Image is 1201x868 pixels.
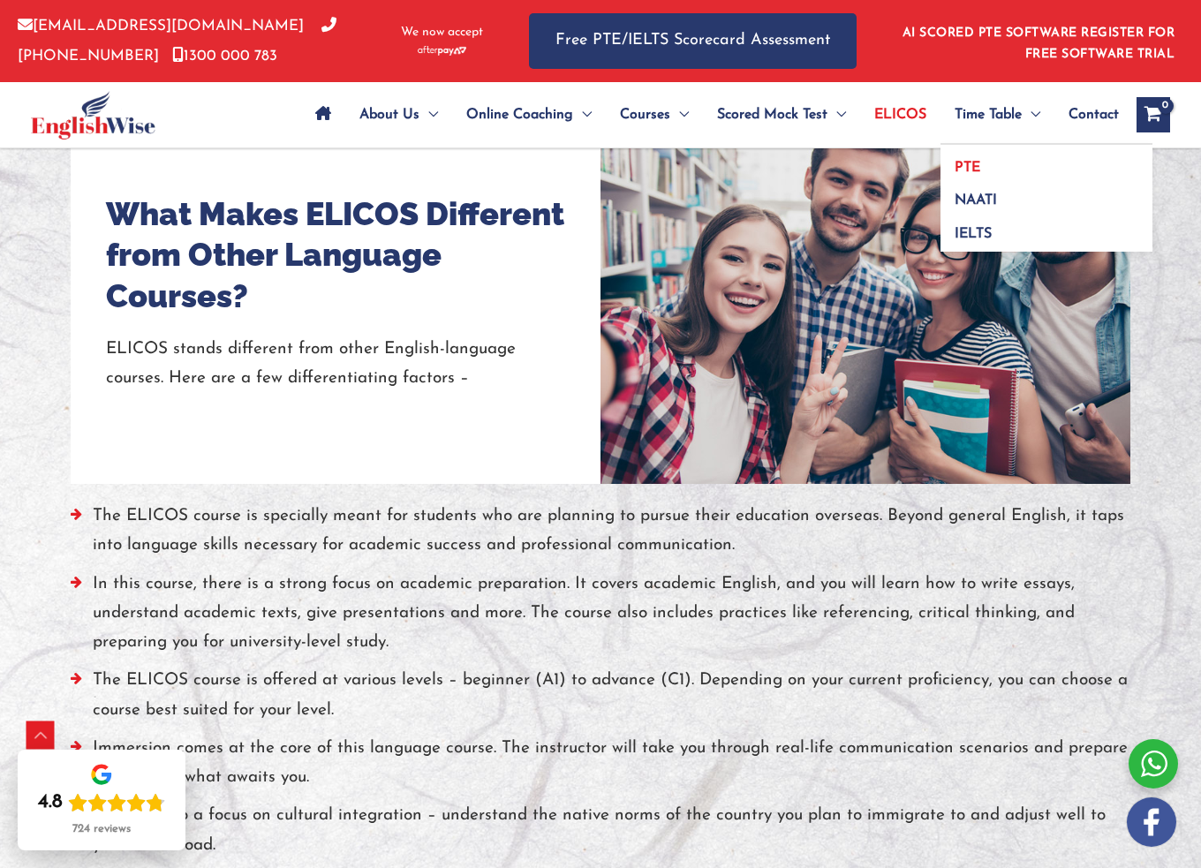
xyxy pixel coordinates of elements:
[1127,797,1176,847] img: white-facebook.png
[38,790,63,815] div: 4.8
[18,19,304,34] a: [EMAIL_ADDRESS][DOMAIN_NAME]
[419,84,438,146] span: Menu Toggle
[940,178,1152,212] a: NAATI
[418,46,466,56] img: Afterpay-Logo
[466,84,573,146] span: Online Coaching
[71,502,1130,570] li: The ELICOS course is specially meant for students who are planning to pursue their education over...
[670,84,689,146] span: Menu Toggle
[827,84,846,146] span: Menu Toggle
[1022,84,1040,146] span: Menu Toggle
[955,161,980,175] span: PTE
[620,84,670,146] span: Courses
[452,84,606,146] a: Online CoachingMenu Toggle
[606,84,703,146] a: CoursesMenu Toggle
[573,84,592,146] span: Menu Toggle
[955,227,992,241] span: IELTS
[71,570,1130,667] li: In this course, there is a strong focus on academic preparation. It covers academic English, and ...
[106,193,565,317] h2: What Makes ELICOS Different from Other Language Courses?
[717,84,827,146] span: Scored Mock Test
[301,84,1119,146] nav: Site Navigation: Main Menu
[892,12,1183,70] aside: Header Widget 1
[955,193,997,208] span: NAATI
[72,822,131,836] div: 724 reviews
[38,790,165,815] div: Rating: 4.8 out of 5
[903,26,1175,61] a: AI SCORED PTE SOFTWARE REGISTER FOR FREE SOFTWARE TRIAL
[71,734,1130,802] li: Immersion comes at the core of this language course. The instructor will take you through real-li...
[860,84,940,146] a: ELICOS
[31,91,155,140] img: cropped-ew-logo
[172,49,277,64] a: 1300 000 783
[1137,97,1170,132] a: View Shopping Cart, empty
[18,19,336,63] a: [PHONE_NUMBER]
[940,211,1152,252] a: IELTS
[1069,84,1119,146] span: Contact
[874,84,926,146] span: ELICOS
[940,145,1152,178] a: PTE
[1054,84,1119,146] a: Contact
[71,666,1130,734] li: The ELICOS course is offered at various levels – beginner (A1) to advance (C1). Depending on your...
[401,24,483,42] span: We now accept
[359,84,419,146] span: About Us
[955,84,1022,146] span: Time Table
[940,84,1054,146] a: Time TableMenu Toggle
[106,335,565,394] p: ELICOS stands different from other English-language courses. Here are a few differentiating facto...
[529,13,857,69] a: Free PTE/IELTS Scorecard Assessment
[345,84,452,146] a: About UsMenu Toggle
[703,84,860,146] a: Scored Mock TestMenu Toggle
